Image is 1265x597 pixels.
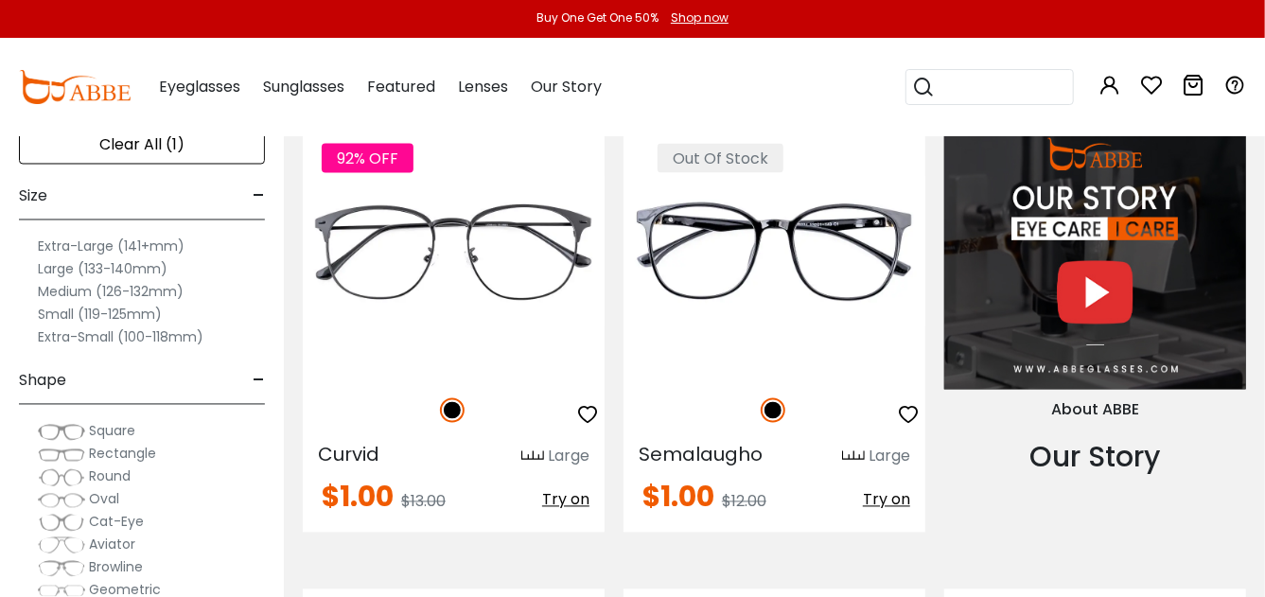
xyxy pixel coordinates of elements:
span: Out Of Stock [658,144,783,173]
img: About Us [944,126,1246,390]
div: Buy One Get One 50% [536,9,659,26]
span: Cat-Eye [89,513,144,532]
span: $1.00 [322,477,394,518]
img: size ruler [521,450,544,465]
span: Oval [89,490,119,509]
label: Extra-Small (100-118mm) [38,326,203,349]
span: Featured [367,76,435,97]
div: Large [869,446,910,468]
img: Browline.png [38,559,85,578]
a: Shop now [661,9,729,26]
span: $1.00 [642,477,714,518]
span: Shape [19,359,66,404]
img: Black Curvid - Metal ,Adjust Nose Pads [303,126,605,378]
div: About ABBE [944,399,1246,422]
img: Round.png [38,468,85,487]
div: Clear All (1) [19,127,265,165]
label: Extra-Large (141+mm) [38,236,184,258]
span: Lenses [458,76,508,97]
span: Curvid [318,442,379,468]
div: Shop now [671,9,729,26]
span: - [253,359,265,404]
span: Sunglasses [263,76,344,97]
img: Aviator.png [38,536,85,555]
span: $12.00 [722,491,766,513]
span: Eyeglasses [159,76,240,97]
span: Round [89,467,131,486]
span: - [253,174,265,219]
img: Black [761,398,785,423]
div: Large [548,446,589,468]
span: Our Story [531,76,602,97]
span: Browline [89,558,143,577]
label: Large (133-140mm) [38,258,167,281]
img: Square.png [38,423,85,442]
img: Black [440,398,465,423]
img: Oval.png [38,491,85,510]
img: Rectangle.png [38,446,85,465]
img: Black Semalaugho - Plastic ,Universal Bridge Fit [624,126,925,378]
img: abbeglasses.com [19,70,131,104]
button: Try on [863,483,910,518]
span: $13.00 [401,491,446,513]
img: Cat-Eye.png [38,514,85,533]
button: Try on [542,483,589,518]
span: Try on [542,489,589,511]
span: Semalaugho [639,442,763,468]
span: Square [89,422,135,441]
label: Small (119-125mm) [38,304,162,326]
label: Medium (126-132mm) [38,281,184,304]
span: Size [19,174,47,219]
img: size ruler [842,450,865,465]
span: Aviator [89,536,135,554]
span: Try on [863,489,910,511]
span: Rectangle [89,445,156,464]
span: 92% OFF [322,144,413,173]
div: Our Story [944,436,1246,479]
